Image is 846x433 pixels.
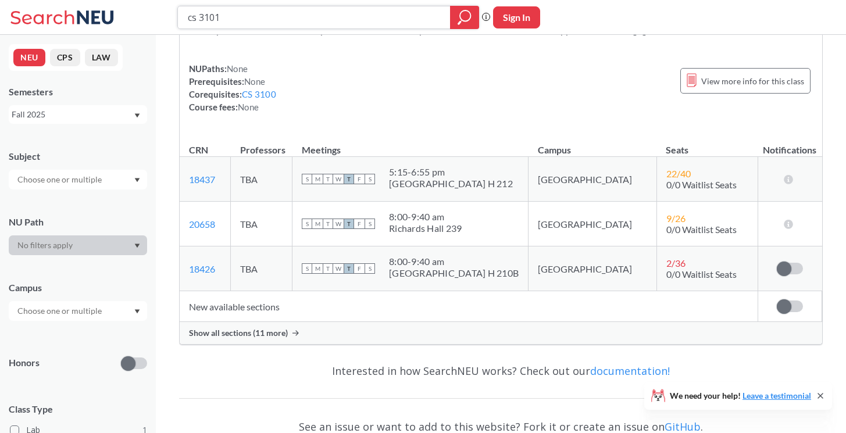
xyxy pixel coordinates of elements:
[189,174,215,185] a: 18437
[9,281,147,294] div: Campus
[344,174,354,184] span: T
[134,244,140,248] svg: Dropdown arrow
[666,269,737,280] span: 0/0 Waitlist Seats
[365,219,375,229] span: S
[666,257,686,269] span: 2 / 36
[9,235,147,255] div: Dropdown arrow
[244,76,265,87] span: None
[12,304,109,318] input: Choose one or multiple
[493,6,540,28] button: Sign In
[189,263,215,274] a: 18426
[529,202,656,246] td: [GEOGRAPHIC_DATA]
[666,168,691,179] span: 22 / 40
[50,49,80,66] button: CPS
[529,132,656,157] th: Campus
[189,328,288,338] span: Show all sections (11 more)
[9,403,147,416] span: Class Type
[354,219,365,229] span: F
[231,157,292,202] td: TBA
[365,174,375,184] span: S
[9,170,147,189] div: Dropdown arrow
[389,223,462,234] div: Richards Hall 239
[389,267,519,279] div: [GEOGRAPHIC_DATA] H 210B
[242,89,276,99] a: CS 3100
[9,150,147,163] div: Subject
[312,219,323,229] span: M
[231,202,292,246] td: TBA
[187,8,442,27] input: Class, professor, course number, "phrase"
[450,6,479,29] div: magnifying glass
[189,144,208,156] div: CRN
[344,219,354,229] span: T
[134,178,140,182] svg: Dropdown arrow
[344,263,354,274] span: T
[758,132,822,157] th: Notifications
[389,256,519,267] div: 8:00 - 9:40 am
[529,246,656,291] td: [GEOGRAPHIC_DATA]
[302,263,312,274] span: S
[180,291,758,322] td: New available sections
[85,49,118,66] button: LAW
[333,263,344,274] span: W
[189,219,215,230] a: 20658
[389,211,462,223] div: 8:00 - 9:40 am
[656,132,758,157] th: Seats
[666,213,686,224] span: 9 / 26
[529,157,656,202] td: [GEOGRAPHIC_DATA]
[333,219,344,229] span: W
[323,263,333,274] span: T
[389,178,513,189] div: [GEOGRAPHIC_DATA] H 212
[354,174,365,184] span: F
[238,102,259,112] span: None
[333,174,344,184] span: W
[227,63,248,74] span: None
[701,74,804,88] span: View more info for this class
[9,105,147,124] div: Fall 2025Dropdown arrow
[670,392,811,400] span: We need your help!
[590,364,670,378] a: documentation!
[323,219,333,229] span: T
[458,9,472,26] svg: magnifying glass
[12,108,133,121] div: Fall 2025
[666,179,737,190] span: 0/0 Waitlist Seats
[12,173,109,187] input: Choose one or multiple
[292,132,529,157] th: Meetings
[354,263,365,274] span: F
[9,85,147,98] div: Semesters
[189,62,276,113] div: NUPaths: Prerequisites: Corequisites: Course fees:
[134,113,140,118] svg: Dropdown arrow
[302,219,312,229] span: S
[231,246,292,291] td: TBA
[9,356,40,370] p: Honors
[134,309,140,314] svg: Dropdown arrow
[180,322,822,344] div: Show all sections (11 more)
[13,49,45,66] button: NEU
[312,263,323,274] span: M
[666,224,737,235] span: 0/0 Waitlist Seats
[9,216,147,228] div: NU Path
[389,166,513,178] div: 5:15 - 6:55 pm
[9,301,147,321] div: Dropdown arrow
[365,263,375,274] span: S
[312,174,323,184] span: M
[743,391,811,400] a: Leave a testimonial
[323,174,333,184] span: T
[179,354,823,388] div: Interested in how SearchNEU works? Check out our
[231,132,292,157] th: Professors
[302,174,312,184] span: S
